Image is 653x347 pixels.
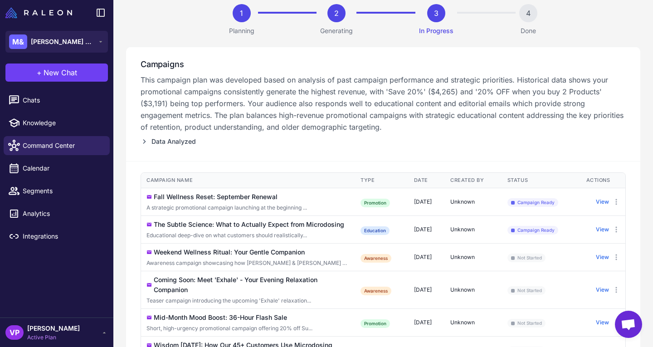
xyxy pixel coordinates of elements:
[154,275,350,295] div: Coming Soon: Meet 'Exhale' - Your Evening Relaxation Companion
[414,198,439,206] div: [DATE]
[450,318,497,327] div: Unknown
[414,225,439,234] div: [DATE]
[141,58,626,70] h3: Campaigns
[23,209,102,219] span: Analytics
[27,333,80,342] span: Active Plan
[4,204,110,223] a: Analytics
[615,311,642,338] a: Open chat
[450,225,497,234] div: Unknown
[27,323,80,333] span: [PERSON_NAME]
[5,64,108,82] button: +New Chat
[151,137,196,147] span: Data Analyzed
[154,192,278,202] div: Fall Wellness Reset: September Renewal
[419,26,453,36] p: In Progress
[596,253,609,261] button: View
[450,286,497,294] div: Unknown
[507,226,558,235] span: Campaign Ready
[596,318,609,327] button: View
[146,297,350,305] div: Click to edit
[9,34,27,49] div: M&
[141,173,355,188] th: Campaign Name
[23,231,102,241] span: Integrations
[355,173,409,188] th: Type
[596,225,609,234] button: View
[4,227,110,246] a: Integrations
[37,67,42,78] span: +
[507,319,546,327] span: Not Started
[596,286,609,294] button: View
[361,226,390,235] div: Education
[507,286,546,295] span: Not Started
[4,159,110,178] a: Calendar
[445,173,502,188] th: Created By
[44,67,77,78] span: New Chat
[327,4,346,22] div: 2
[146,204,350,212] div: Click to edit
[320,26,353,36] p: Generating
[361,199,390,207] div: Promotion
[23,163,102,173] span: Calendar
[23,118,102,128] span: Knowledge
[146,259,350,267] div: Click to edit
[361,254,391,263] div: Awareness
[154,247,305,257] div: Weekend Wellness Ritual: Your Gentle Companion
[581,173,625,188] th: Actions
[414,286,439,294] div: [DATE]
[4,181,110,200] a: Segments
[450,198,497,206] div: Unknown
[361,319,390,328] div: Promotion
[361,287,391,295] div: Awareness
[5,31,108,53] button: M&[PERSON_NAME] & [PERSON_NAME]
[233,4,251,22] div: 1
[154,313,287,323] div: Mid-Month Mood Boost: 36-Hour Flash Sale
[521,26,536,36] p: Done
[507,198,558,207] span: Campaign Ready
[427,4,445,22] div: 3
[409,173,445,188] th: Date
[154,220,344,230] div: The Subtle Science: What to Actually Expect from Microdosing
[23,141,102,151] span: Command Center
[450,253,497,261] div: Unknown
[414,253,439,261] div: [DATE]
[502,173,581,188] th: Status
[596,198,609,206] button: View
[141,74,626,133] p: This campaign plan was developed based on analysis of past campaign performance and strategic pri...
[5,7,72,18] img: Raleon Logo
[229,26,254,36] p: Planning
[4,136,110,155] a: Command Center
[414,318,439,327] div: [DATE]
[23,186,102,196] span: Segments
[5,325,24,340] div: VP
[4,113,110,132] a: Knowledge
[4,91,110,110] a: Chats
[146,231,350,239] div: Click to edit
[31,37,94,47] span: [PERSON_NAME] & [PERSON_NAME]
[519,4,537,22] div: 4
[507,254,546,262] span: Not Started
[146,324,350,332] div: Click to edit
[23,95,102,105] span: Chats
